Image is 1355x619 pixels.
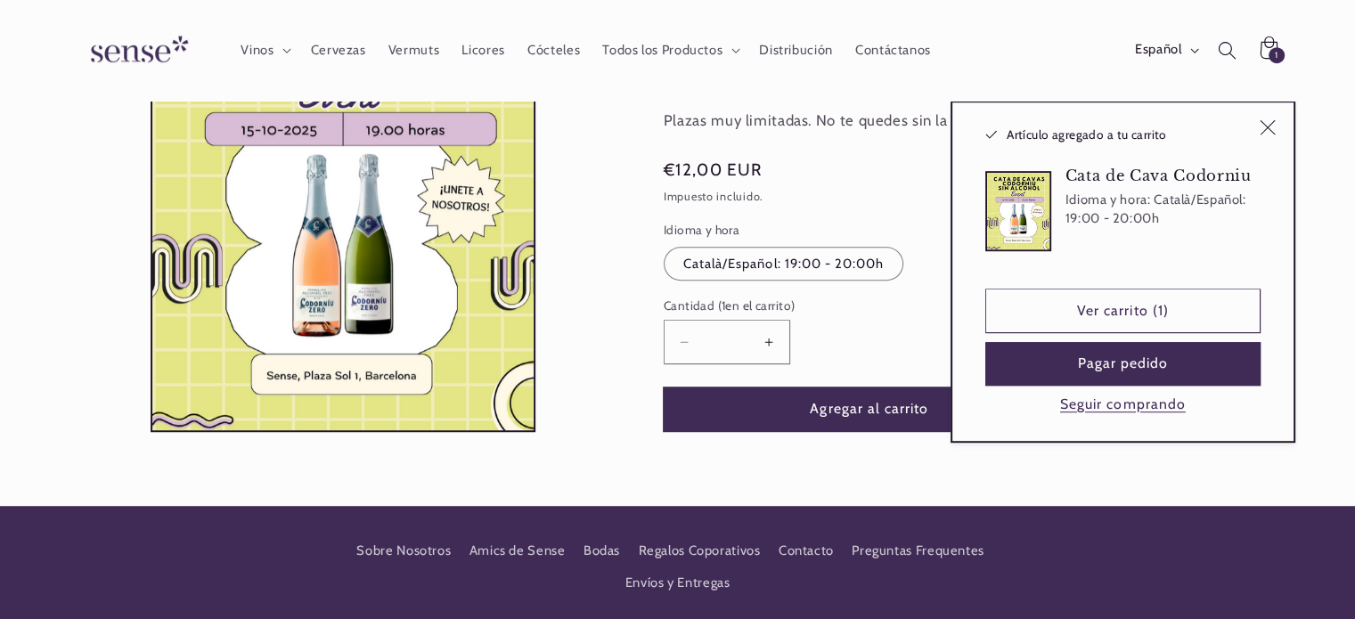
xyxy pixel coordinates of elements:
[299,30,377,69] a: Cervezas
[69,25,203,76] img: Sense
[229,30,299,69] summary: Vinos
[516,30,591,69] a: Cócteles
[759,42,833,59] span: Distribución
[592,30,748,69] summary: Todos los Productos
[664,158,763,183] span: €12,00 EUR
[951,101,1294,443] div: Artículo agregado a tu carrito
[664,297,1075,314] label: Cantidad
[240,42,273,59] span: Vinos
[748,30,845,69] a: Distribución
[779,534,834,566] a: Contacto
[664,188,1225,207] div: Impuesto incluido.
[625,567,731,599] a: Envíos y Entregas
[664,248,904,281] label: Català/Español: 19:00 - 20:00h
[985,342,1261,386] button: Pagar pedido
[1135,41,1181,61] span: Español
[722,298,725,313] span: 1
[718,298,796,313] span: ( en el carrito)
[844,30,942,69] a: Contáctanos
[664,221,741,239] legend: Idioma y hora
[1275,47,1278,63] span: 1
[1065,191,1246,227] dd: Català/Español: 19:00 - 20:00h
[985,289,1261,332] a: Ver carrito (1)
[62,18,210,83] a: Sense
[855,42,931,59] span: Contáctanos
[985,126,1247,143] h2: Artículo agregado a tu carrito
[356,540,451,567] a: Sobre Nosotros
[1123,32,1206,68] button: Español
[1065,191,1151,208] dt: Idioma y hora:
[602,42,722,59] span: Todos los Productos
[584,534,620,566] a: Bodas
[388,42,439,59] span: Vermuts
[311,42,366,59] span: Cervezas
[1065,167,1261,185] h3: Cata de Cava Codorniu
[638,534,760,566] a: Regalos Coporativos
[469,534,566,566] a: Amics de Sense
[461,42,504,59] span: Licores
[377,30,451,69] a: Vermuts
[664,387,1075,431] button: Agregar al carrito
[451,30,517,69] a: Licores
[1207,29,1248,70] summary: Búsqueda
[527,42,580,59] span: Cócteles
[1055,395,1191,414] button: Seguir comprando
[1247,107,1288,148] button: Cerrar
[664,108,1225,134] p: Plazas muy limitadas. No te quedes sin la tuya.
[852,534,984,566] a: Preguntas Frequentes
